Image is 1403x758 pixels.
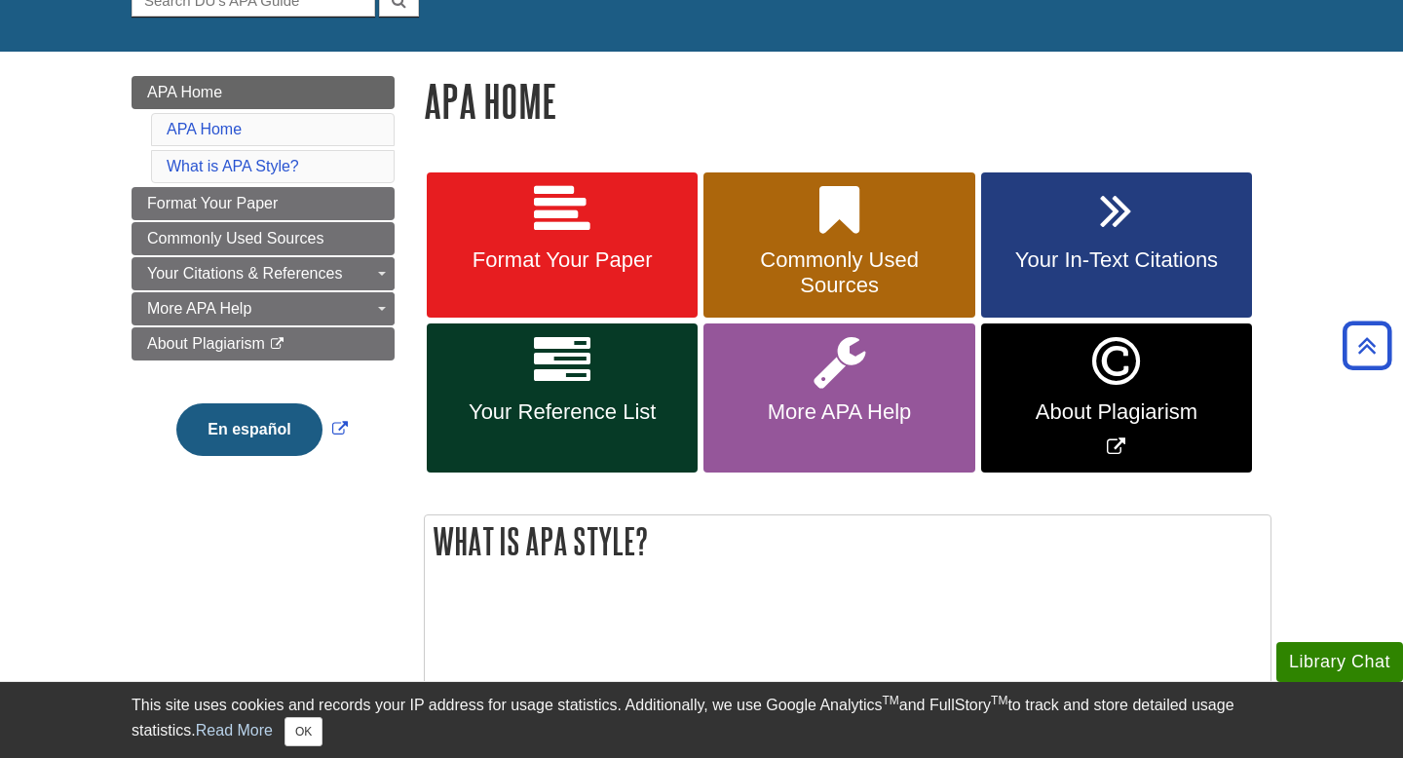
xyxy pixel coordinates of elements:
a: Back to Top [1336,332,1398,359]
span: Commonly Used Sources [718,247,960,298]
h1: APA Home [424,76,1271,126]
span: More APA Help [147,300,251,317]
span: Your Reference List [441,399,683,425]
h2: What is APA Style? [425,515,1270,567]
span: APA Home [147,84,222,100]
a: APA Home [167,121,242,137]
a: Format Your Paper [427,172,698,319]
a: More APA Help [703,323,974,473]
span: About Plagiarism [147,335,265,352]
span: About Plagiarism [996,399,1237,425]
div: Guide Page Menu [132,76,395,489]
a: Read More [196,722,273,739]
span: More APA Help [718,399,960,425]
span: Commonly Used Sources [147,230,323,246]
button: Close [284,717,322,746]
a: Commonly Used Sources [703,172,974,319]
a: More APA Help [132,292,395,325]
a: Link opens in new window [981,323,1252,473]
a: Commonly Used Sources [132,222,395,255]
button: En español [176,403,322,456]
span: Format Your Paper [147,195,278,211]
a: Format Your Paper [132,187,395,220]
sup: TM [991,694,1007,707]
i: This link opens in a new window [269,338,285,351]
button: Library Chat [1276,642,1403,682]
a: Link opens in new window [171,421,352,437]
a: What is APA Style? [167,158,299,174]
span: Your Citations & References [147,265,342,282]
span: Format Your Paper [441,247,683,273]
sup: TM [882,694,898,707]
div: This site uses cookies and records your IP address for usage statistics. Additionally, we use Goo... [132,694,1271,746]
span: Your In-Text Citations [996,247,1237,273]
a: Your In-Text Citations [981,172,1252,319]
a: APA Home [132,76,395,109]
a: Your Citations & References [132,257,395,290]
a: Your Reference List [427,323,698,473]
a: About Plagiarism [132,327,395,360]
